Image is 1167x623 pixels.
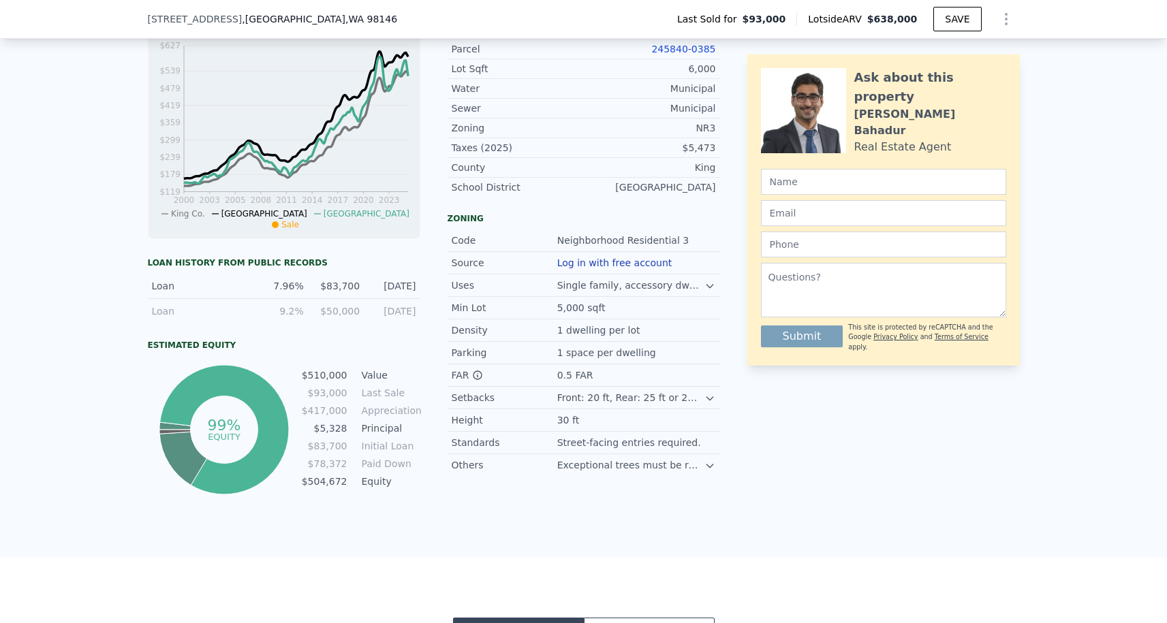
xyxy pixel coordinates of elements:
div: Front: 20 ft, Rear: 25 ft or 20% of lot depth (min. 10 ft), Side: 5 ft [557,391,705,404]
div: 7.96% [255,279,303,293]
div: Estimated Equity [148,340,420,351]
div: 6,000 [584,62,716,76]
a: Terms of Service [935,333,989,340]
tspan: 2005 [224,195,245,205]
div: Parcel [452,42,584,56]
div: Loan history from public records [148,257,420,268]
div: 1 space per dwelling [557,346,659,360]
div: $5,473 [584,141,716,155]
tspan: equity [208,431,240,441]
tspan: $419 [159,101,181,110]
button: SAVE [933,7,981,31]
td: $83,700 [301,438,348,453]
span: Lotside ARV [808,12,867,26]
tspan: 99% [208,417,241,434]
td: $78,372 [301,456,348,471]
tspan: $539 [159,66,181,76]
td: Equity [359,474,420,489]
div: FAR [452,368,557,382]
div: NR3 [584,121,716,135]
div: $83,700 [312,279,360,293]
div: Sewer [452,101,584,115]
div: Parking [452,346,557,360]
div: King [584,161,716,174]
div: School District [452,180,584,194]
div: 5,000 sqft [557,301,608,315]
tspan: 2008 [250,195,271,205]
tspan: $119 [159,187,181,197]
div: Municipal [584,82,716,95]
td: Principal [359,421,420,436]
div: Exceptional trees must be retained. [557,458,705,472]
td: Appreciation [359,403,420,418]
div: Ask about this property [854,68,1006,106]
span: $93,000 [743,12,786,26]
tspan: 2014 [301,195,322,205]
div: Setbacks [452,391,557,404]
tspan: 2000 [173,195,194,205]
span: , WA 98146 [345,14,397,25]
tspan: $239 [159,153,181,162]
span: [GEOGRAPHIC_DATA] [324,209,409,219]
div: Municipal [584,101,716,115]
div: 9.2% [255,304,303,318]
button: Log in with free account [557,257,672,268]
div: Loan [152,304,248,318]
td: $93,000 [301,385,348,400]
div: 1 dwelling per lot [557,323,643,337]
div: Loan [152,279,248,293]
div: Lot Sqft [452,62,584,76]
input: Phone [761,231,1006,257]
div: 0.5 FAR [557,368,596,382]
div: Real Estate Agent [854,139,952,155]
div: [PERSON_NAME] Bahadur [854,106,1006,139]
div: Height [452,413,557,427]
div: Others [452,458,557,472]
td: Paid Down [359,456,420,471]
div: Single family, accessory dwellings. [557,278,705,292]
div: [GEOGRAPHIC_DATA] [584,180,716,194]
tspan: 2011 [276,195,297,205]
td: Value [359,368,420,383]
div: Uses [452,278,557,292]
div: Zoning [448,213,720,224]
div: Taxes (2025) [452,141,584,155]
tspan: $179 [159,170,181,179]
div: [DATE] [368,279,416,293]
button: Submit [761,325,843,347]
a: Privacy Policy [873,333,918,340]
a: 245840-0385 [651,44,715,54]
div: Neighborhood Residential 3 [557,234,692,247]
span: Sale [281,220,299,229]
span: [GEOGRAPHIC_DATA] [221,209,307,219]
span: Last Sold for [677,12,743,26]
tspan: $479 [159,84,181,93]
tspan: 2003 [199,195,220,205]
span: King Co. [171,209,205,219]
div: This site is protected by reCAPTCHA and the Google and apply. [848,323,1006,352]
tspan: 2023 [378,195,399,205]
div: $50,000 [312,304,360,318]
input: Name [761,169,1006,195]
td: $504,672 [301,474,348,489]
td: $5,328 [301,421,348,436]
span: $638,000 [867,14,918,25]
span: [STREET_ADDRESS] [148,12,243,26]
tspan: 2017 [327,195,348,205]
span: , [GEOGRAPHIC_DATA] [242,12,397,26]
td: $510,000 [301,368,348,383]
div: County [452,161,584,174]
tspan: $627 [159,41,181,50]
div: 30 ft [557,413,582,427]
div: Min Lot [452,301,557,315]
div: Water [452,82,584,95]
tspan: $359 [159,118,181,127]
td: Initial Loan [359,438,420,453]
button: Show Options [993,5,1020,33]
div: Street-facing entries required. [557,436,704,449]
div: Zoning [452,121,584,135]
tspan: $299 [159,135,181,145]
tspan: 2020 [353,195,374,205]
div: Source [452,256,557,270]
div: Code [452,234,557,247]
